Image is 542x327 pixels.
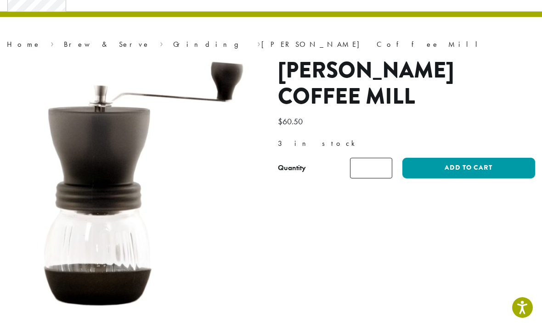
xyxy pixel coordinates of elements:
span: $ [278,116,282,127]
a: Grinding [173,39,248,49]
p: 3 in stock [278,137,535,150]
span: › [51,36,54,50]
div: Quantity [278,162,306,173]
a: Home [7,39,41,49]
span: › [160,36,163,50]
h1: [PERSON_NAME] Coffee Mill [278,57,535,110]
input: Product quantity [350,158,392,178]
button: Add to cart [402,158,535,178]
bdi: 60.50 [278,116,305,127]
nav: Breadcrumb [7,39,535,50]
span: › [257,36,260,50]
a: Brew & Serve [64,39,150,49]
